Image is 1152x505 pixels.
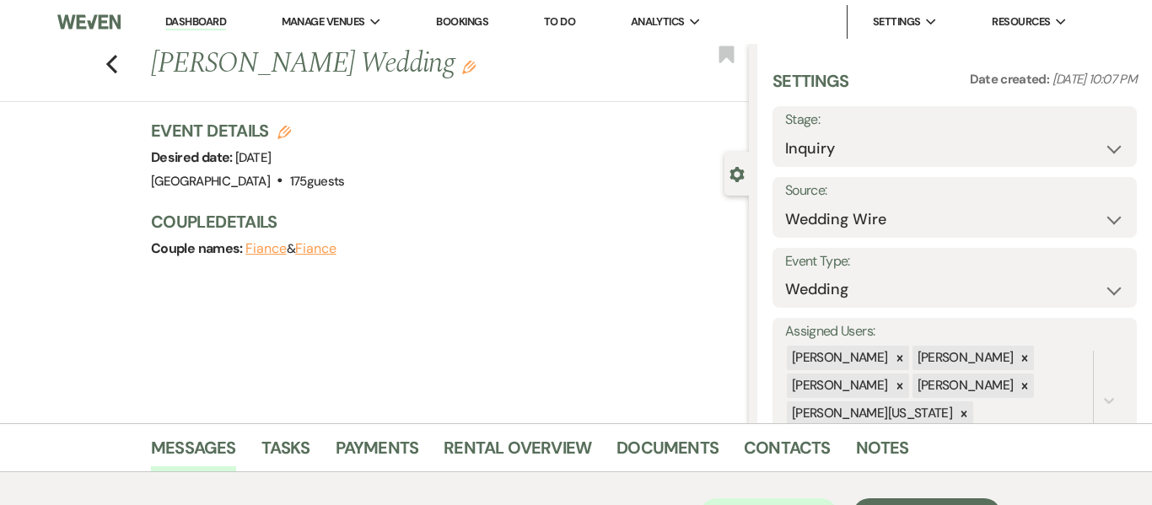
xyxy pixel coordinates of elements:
a: Documents [616,434,719,471]
span: Analytics [631,13,685,30]
label: Source: [785,179,1124,203]
a: Payments [336,434,419,471]
span: Desired date: [151,148,235,166]
a: Contacts [744,434,831,471]
button: Fiance [295,242,336,255]
label: Stage: [785,108,1124,132]
button: Fiance [245,242,287,255]
div: [PERSON_NAME] [787,373,891,398]
span: Couple names: [151,239,245,257]
a: Notes [856,434,909,471]
div: [PERSON_NAME] [912,346,1016,370]
div: [PERSON_NAME] [912,373,1016,398]
a: Tasks [261,434,310,471]
img: Weven Logo [57,4,121,40]
span: 175 guests [290,173,345,190]
div: [PERSON_NAME] [787,346,891,370]
h1: [PERSON_NAME] Wedding [151,44,622,84]
a: Rental Overview [444,434,591,471]
label: Assigned Users: [785,320,1124,344]
a: Messages [151,434,236,471]
span: Settings [873,13,921,30]
h3: Couple Details [151,210,732,234]
label: Event Type: [785,250,1124,274]
a: To Do [544,14,575,29]
div: [PERSON_NAME][US_STATE] [787,401,955,426]
a: Dashboard [165,14,226,30]
span: Date created: [970,71,1052,88]
button: Edit [462,59,476,74]
span: [GEOGRAPHIC_DATA] [151,173,270,190]
button: Close lead details [729,165,745,181]
h3: Event Details [151,119,345,142]
span: [DATE] 10:07 PM [1052,71,1137,88]
span: Manage Venues [282,13,365,30]
span: [DATE] [235,149,271,166]
a: Bookings [436,14,488,29]
span: Resources [992,13,1050,30]
h3: Settings [772,69,849,106]
span: & [245,240,336,257]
